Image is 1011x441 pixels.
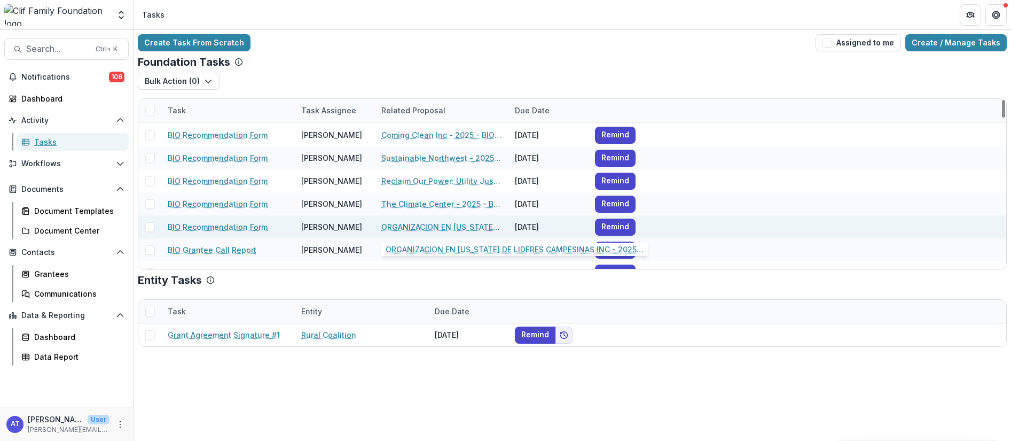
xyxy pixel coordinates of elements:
[905,34,1007,51] a: Create / Manage Tasks
[34,268,120,280] div: Grantees
[508,123,589,146] div: [DATE]
[21,248,112,257] span: Contacts
[816,34,901,51] button: Assigned to me
[17,348,129,366] a: Data Report
[375,105,452,116] div: Related Proposal
[161,105,192,116] div: Task
[508,169,589,192] div: [DATE]
[508,238,589,261] div: [DATE]
[301,152,362,164] div: [PERSON_NAME]
[21,311,112,320] span: Data & Reporting
[428,300,508,323] div: Due Date
[168,244,256,256] a: BIO Grantee Call Report
[161,300,295,323] div: Task
[508,99,589,122] div: Due Date
[428,323,508,346] div: [DATE]
[93,43,120,55] div: Ctrl + K
[161,306,192,317] div: Task
[301,129,362,141] div: [PERSON_NAME]
[295,300,428,323] div: Entity
[4,4,109,26] img: Clif Family Foundation logo
[381,198,502,210] a: The Climate Center - 2025 - BIO Grant Application
[168,329,280,341] a: Grant Agreement Signature #1
[381,129,502,141] a: Coming Clean Inc - 2025 - BIO Grant Application
[4,68,129,86] button: Notifications106
[138,73,220,90] button: Bulk Action (0)
[381,267,502,278] a: Leadership Counsel for Justice and Accountability
[17,222,129,239] a: Document Center
[21,116,112,125] span: Activity
[168,152,268,164] a: BIO Recommendation Form
[515,327,555,344] button: Remind
[168,198,268,210] a: BIO Recommendation Form
[17,285,129,303] a: Communications
[295,99,375,122] div: Task Assignee
[4,112,129,129] button: Open Activity
[4,181,129,198] button: Open Documents
[88,415,109,424] p: User
[26,44,89,54] span: Search...
[555,327,573,344] button: Add to friends
[34,205,120,216] div: Document Templates
[34,136,120,148] div: Tasks
[168,175,268,187] a: BIO Recommendation Form
[4,38,129,60] button: Search...
[985,4,1007,26] button: Get Help
[375,99,508,122] div: Related Proposal
[168,129,268,141] a: BIO Recommendation Form
[960,4,981,26] button: Partners
[21,93,120,104] div: Dashboard
[295,105,363,116] div: Task Assignee
[21,73,109,82] span: Notifications
[114,418,127,431] button: More
[142,9,164,20] div: Tasks
[17,133,129,151] a: Tasks
[4,244,129,261] button: Open Contacts
[161,99,295,122] div: Task
[17,328,129,346] a: Dashboard
[21,185,112,194] span: Documents
[595,265,636,282] button: Remind
[138,56,230,68] p: Foundation Tasks
[17,265,129,283] a: Grantees
[381,175,502,187] a: Reclaim Our Power: Utility Justice Campaign - 2025 - BIO Grant Application
[4,307,129,324] button: Open Data & Reporting
[301,267,362,278] div: [PERSON_NAME]
[301,221,362,233] div: [PERSON_NAME]
[17,202,129,220] a: Document Templates
[168,267,256,278] a: BIO Grantee Call Report
[595,127,636,144] button: Remind
[295,306,328,317] div: Entity
[508,105,556,116] div: Due Date
[381,152,502,164] a: Sustainable Northwest - 2025 - BIO Grant Application
[34,331,120,343] div: Dashboard
[4,155,129,172] button: Open Workflows
[595,173,636,190] button: Remind
[28,414,83,425] p: [PERSON_NAME]
[301,175,362,187] div: [PERSON_NAME]
[595,150,636,167] button: Remind
[508,261,589,284] div: [DATE]
[21,159,112,168] span: Workflows
[301,198,362,210] div: [PERSON_NAME]
[138,34,250,51] a: Create Task From Scratch
[508,215,589,238] div: [DATE]
[508,146,589,169] div: [DATE]
[28,425,109,435] p: [PERSON_NAME][EMAIL_ADDRESS][DOMAIN_NAME]
[428,306,476,317] div: Due Date
[138,274,202,287] p: Entity Tasks
[595,196,636,213] button: Remind
[168,221,268,233] a: BIO Recommendation Form
[34,351,120,362] div: Data Report
[595,242,636,259] button: Remind
[34,288,120,299] div: Communications
[381,221,502,233] a: ORGANIZACION EN [US_STATE] DE LIDERES CAMPESINAS INC - 2025 - BIO Grant Application
[11,421,20,428] div: Ann Thrupp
